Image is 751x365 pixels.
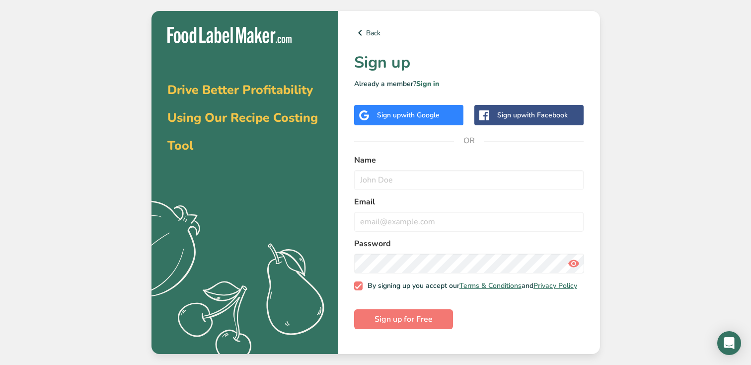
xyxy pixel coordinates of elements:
[167,82,318,154] span: Drive Better Profitability Using Our Recipe Costing Tool
[454,126,484,156] span: OR
[354,27,584,39] a: Back
[497,110,568,120] div: Sign up
[354,196,584,208] label: Email
[533,281,577,290] a: Privacy Policy
[354,79,584,89] p: Already a member?
[363,281,577,290] span: By signing up you accept our and
[354,212,584,232] input: email@example.com
[354,51,584,75] h1: Sign up
[717,331,741,355] div: Open Intercom Messenger
[354,170,584,190] input: John Doe
[521,110,568,120] span: with Facebook
[401,110,440,120] span: with Google
[354,238,584,250] label: Password
[167,27,292,43] img: Food Label Maker
[375,313,433,325] span: Sign up for Free
[354,309,453,329] button: Sign up for Free
[354,154,584,166] label: Name
[416,79,439,89] a: Sign in
[377,110,440,120] div: Sign up
[459,281,522,290] a: Terms & Conditions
